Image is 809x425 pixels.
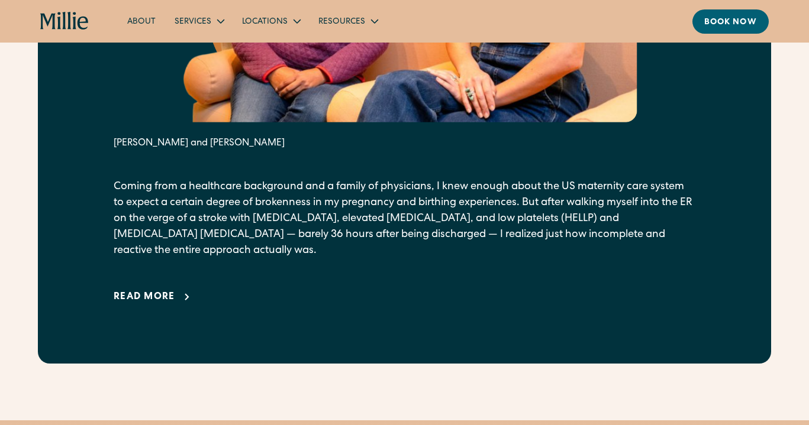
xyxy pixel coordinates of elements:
[318,16,365,28] div: Resources
[114,290,175,304] div: Read more
[175,16,211,28] div: Services
[114,137,695,151] div: [PERSON_NAME] and [PERSON_NAME]
[165,11,233,31] div: Services
[233,11,309,31] div: Locations
[309,11,386,31] div: Resources
[242,16,288,28] div: Locations
[118,11,165,31] a: About
[114,179,695,259] p: Coming from a healthcare background and a family of physicians, I knew enough about the US matern...
[40,12,89,31] a: home
[704,17,757,29] div: Book now
[114,290,194,304] a: Read more
[692,9,769,34] a: Book now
